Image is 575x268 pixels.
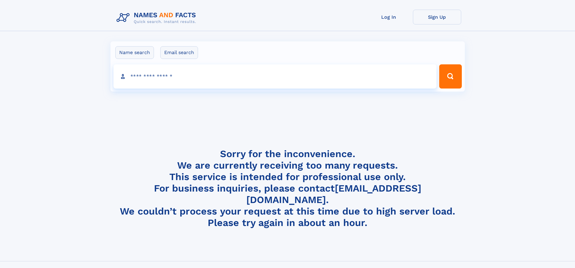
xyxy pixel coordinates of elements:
[439,64,462,89] button: Search Button
[114,10,201,26] img: Logo Names and Facts
[115,46,154,59] label: Name search
[113,64,437,89] input: search input
[413,10,461,24] a: Sign Up
[246,182,421,205] a: [EMAIL_ADDRESS][DOMAIN_NAME]
[160,46,198,59] label: Email search
[114,148,461,229] h4: Sorry for the inconvenience. We are currently receiving too many requests. This service is intend...
[365,10,413,24] a: Log In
